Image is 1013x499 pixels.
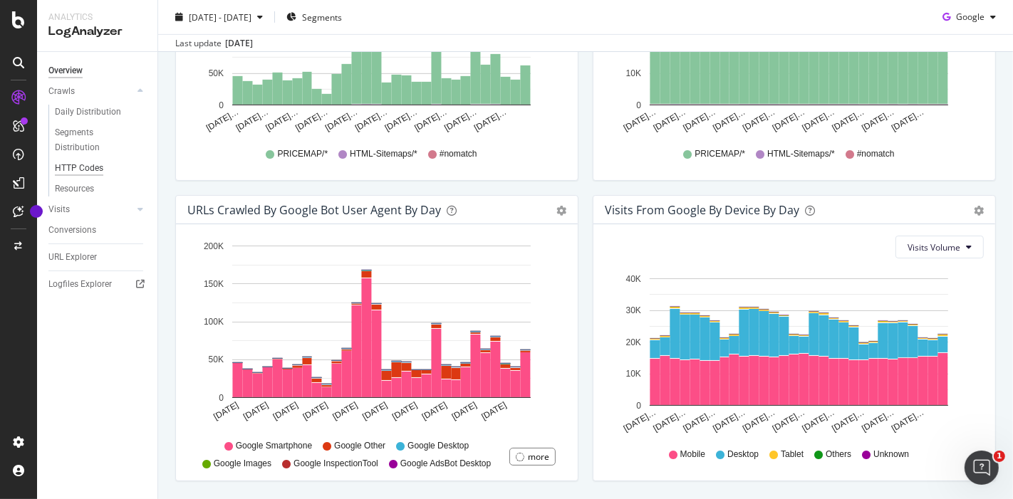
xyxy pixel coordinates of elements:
[48,250,147,265] a: URL Explorer
[331,400,360,422] text: [DATE]
[48,223,147,238] a: Conversions
[301,400,330,422] text: [DATE]
[626,68,641,78] text: 10K
[55,182,147,196] a: Resources
[48,11,146,23] div: Analytics
[55,182,94,196] div: Resources
[187,203,441,217] div: URLs Crawled by Google bot User Agent By Day
[390,400,419,422] text: [DATE]
[225,37,253,50] div: [DATE]
[440,148,477,160] span: #nomatch
[204,241,224,251] text: 200K
[48,84,75,99] div: Crawls
[55,161,147,176] a: HTTP Codes
[908,241,960,253] span: Visits Volume
[48,277,112,292] div: Logfiles Explorer
[281,6,348,28] button: Segments
[30,205,43,218] div: Tooltip anchor
[209,68,224,78] text: 50K
[605,203,799,217] div: Visits From Google By Device By Day
[302,11,342,23] span: Segments
[219,393,224,403] text: 0
[48,63,147,78] a: Overview
[636,100,641,110] text: 0
[937,6,1002,28] button: Google
[55,125,147,155] a: Segments Distribution
[873,448,909,461] span: Unknown
[781,448,804,461] span: Tablet
[480,400,509,422] text: [DATE]
[55,161,103,176] div: HTTP Codes
[626,369,641,379] text: 10K
[350,148,417,160] span: HTML-Sitemaps/*
[626,305,641,315] text: 30K
[277,148,328,160] span: PRICEMAP/*
[175,37,253,50] div: Last update
[212,400,240,422] text: [DATE]
[219,100,224,110] text: 0
[334,440,385,452] span: Google Other
[407,440,469,452] span: Google Desktop
[48,223,96,238] div: Conversions
[48,202,133,217] a: Visits
[236,440,312,452] span: Google Smartphone
[956,11,985,23] span: Google
[857,148,895,160] span: #nomatch
[187,236,561,434] svg: A chart.
[826,448,851,461] span: Others
[605,270,978,435] svg: A chart.
[204,317,224,327] text: 100K
[420,400,449,422] text: [DATE]
[48,23,146,40] div: LogAnalyzer
[994,451,1005,462] span: 1
[48,202,70,217] div: Visits
[48,84,133,99] a: Crawls
[48,250,97,265] div: URL Explorer
[767,148,835,160] span: HTML-Sitemaps/*
[293,458,378,470] span: Google InspectionTool
[626,337,641,347] text: 20K
[55,105,121,120] div: Daily Distribution
[360,400,389,422] text: [DATE]
[55,125,134,155] div: Segments Distribution
[271,400,300,422] text: [DATE]
[556,206,566,216] div: gear
[965,451,999,485] iframe: Intercom live chat
[727,448,759,461] span: Desktop
[209,355,224,365] text: 50K
[189,11,251,23] span: [DATE] - [DATE]
[48,277,147,292] a: Logfiles Explorer
[170,6,269,28] button: [DATE] - [DATE]
[680,448,705,461] span: Mobile
[400,458,491,470] span: Google AdsBot Desktop
[214,458,271,470] span: Google Images
[695,148,745,160] span: PRICEMAP/*
[48,63,83,78] div: Overview
[55,105,147,120] a: Daily Distribution
[636,401,641,411] text: 0
[241,400,270,422] text: [DATE]
[895,236,984,258] button: Visits Volume
[626,274,641,284] text: 40K
[450,400,479,422] text: [DATE]
[528,451,549,463] div: more
[204,279,224,289] text: 150K
[974,206,984,216] div: gear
